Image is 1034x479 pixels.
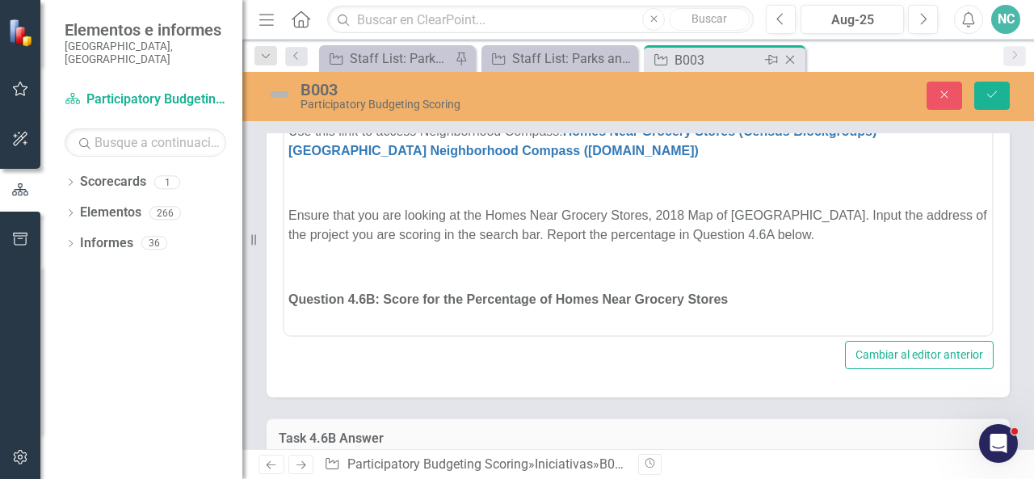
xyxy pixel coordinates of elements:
a: Participatory Budgeting Scoring [65,90,226,109]
div: 1 [154,175,180,189]
button: Buscar [669,8,750,31]
div: 266 [149,206,181,220]
a: Informes [80,234,133,253]
iframe: Rich Text Area [284,53,992,335]
img: ClearPoint Strategy [8,19,36,47]
span: Elementos e informes [65,20,226,40]
iframe: Intercom live chat [979,424,1018,463]
a: Participatory Budgeting Scoring [347,456,528,472]
a: Staff List: Parks and Recreation (Spanish) [485,48,633,69]
div: » » [324,456,626,474]
h3: Task 4.6B Answer [279,431,998,446]
div: Staff List: Parks and Recreation (Spanish) [512,48,633,69]
span: Buscar [691,12,727,25]
div: B003 [599,456,629,472]
div: Participatory Budgeting Scoring [301,99,672,111]
small: [GEOGRAPHIC_DATA], [GEOGRAPHIC_DATA] [65,40,226,66]
input: Busque a continuación... [65,128,226,157]
input: Buscar en ClearPoint... [327,6,754,34]
img: Not Defined [267,82,292,107]
div: B003 [301,81,672,99]
a: Elementos [80,204,141,222]
div: Staff List: Parks/Recreation [350,48,451,69]
a: Iniciativas [535,456,593,472]
div: 36 [141,237,167,250]
button: Aug-25 [801,5,904,34]
a: Staff List: Parks/Recreation [323,48,451,69]
div: Aug-25 [806,11,898,30]
a: Scorecards [80,173,146,191]
button: NC [991,5,1020,34]
div: B003 [675,50,761,70]
button: Cambiar al editor anterior [845,341,994,369]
